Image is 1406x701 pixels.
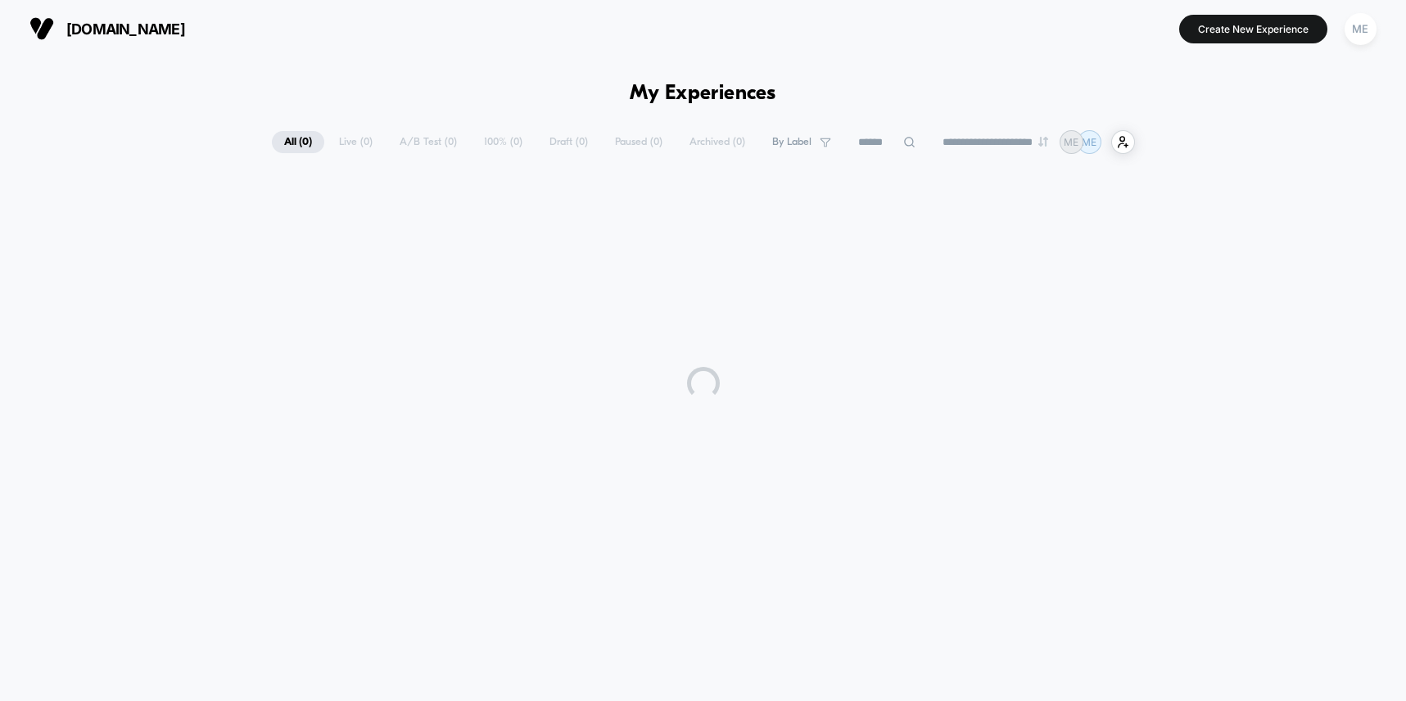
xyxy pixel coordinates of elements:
button: ME [1340,12,1381,46]
span: All ( 0 ) [272,131,324,153]
div: ME [1345,13,1377,45]
span: [DOMAIN_NAME] [66,20,185,38]
button: Create New Experience [1179,15,1327,43]
p: ME [1064,136,1078,148]
button: [DOMAIN_NAME] [25,16,190,42]
img: Visually logo [29,16,54,41]
span: By Label [772,136,812,148]
h1: My Experiences [630,82,776,106]
p: ME [1082,136,1096,148]
img: end [1038,137,1048,147]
